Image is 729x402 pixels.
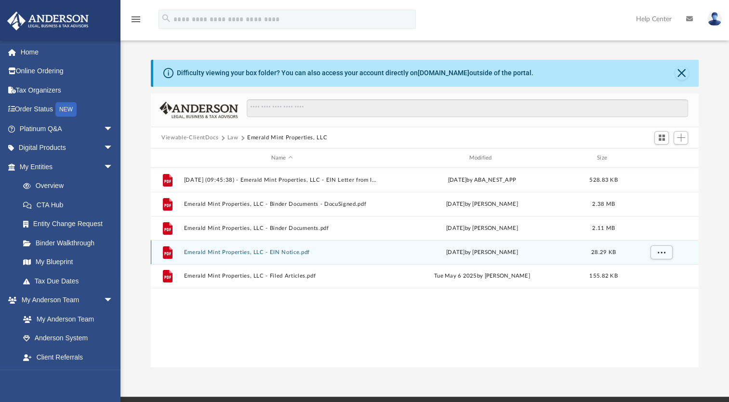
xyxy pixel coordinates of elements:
[177,68,533,78] div: Difficulty viewing your box folder? You can also access your account directly on outside of the p...
[7,138,128,158] a: Digital Productsarrow_drop_down
[161,13,172,24] i: search
[130,18,142,25] a: menu
[13,271,128,291] a: Tax Due Dates
[13,329,123,348] a: Anderson System
[7,100,128,120] a: Order StatusNEW
[7,291,123,310] a: My Anderson Teamarrow_drop_down
[589,177,617,183] span: 528.83 KB
[184,249,380,255] button: Emerald Mint Properties, LLC - EIN Notice.pdf
[384,200,580,209] div: [DATE] by [PERSON_NAME]
[247,134,327,142] button: Emerald Mint Properties, LLC
[7,157,128,176] a: My Entitiesarrow_drop_down
[7,42,128,62] a: Home
[13,233,128,253] a: Binder Walkthrough
[13,214,128,234] a: Entity Change Request
[104,157,123,177] span: arrow_drop_down
[650,245,673,260] button: More options
[184,201,380,207] button: Emerald Mint Properties, LLC - Binder Documents - DocuSigned.pdf
[247,99,688,118] input: Search files and folders
[384,176,580,185] div: [DATE] by ABA_NEST_APP
[384,224,580,233] div: [DATE] by [PERSON_NAME]
[384,248,580,257] div: [DATE] by [PERSON_NAME]
[675,67,689,80] button: Close
[589,273,617,279] span: 155.82 KB
[13,348,123,367] a: Client Referrals
[7,80,128,100] a: Tax Organizers
[707,12,722,26] img: User Pic
[151,168,699,367] div: grid
[55,102,77,117] div: NEW
[584,154,623,162] div: Size
[627,154,694,162] div: id
[104,367,123,387] span: arrow_drop_down
[184,273,380,279] button: Emerald Mint Properties, LLC - Filed Articles.pdf
[418,69,469,77] a: [DOMAIN_NAME]
[591,250,616,255] span: 28.29 KB
[155,154,179,162] div: id
[384,272,580,281] div: Tue May 6 2025 by [PERSON_NAME]
[161,134,218,142] button: Viewable-ClientDocs
[7,367,123,386] a: My Documentsarrow_drop_down
[184,154,380,162] div: Name
[227,134,239,142] button: Law
[384,154,580,162] div: Modified
[13,176,128,196] a: Overview
[130,13,142,25] i: menu
[592,201,615,207] span: 2.38 MB
[13,309,118,329] a: My Anderson Team
[184,177,380,183] button: [DATE] (09:45:38) - Emerald Mint Properties, LLC - EIN Letter from IRS.pdf
[7,62,128,81] a: Online Ordering
[104,291,123,310] span: arrow_drop_down
[13,253,123,272] a: My Blueprint
[7,119,128,138] a: Platinum Q&Aarrow_drop_down
[592,226,615,231] span: 2.11 MB
[674,131,688,145] button: Add
[104,138,123,158] span: arrow_drop_down
[184,225,380,231] button: Emerald Mint Properties, LLC - Binder Documents.pdf
[654,131,669,145] button: Switch to Grid View
[104,119,123,139] span: arrow_drop_down
[4,12,92,30] img: Anderson Advisors Platinum Portal
[13,195,128,214] a: CTA Hub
